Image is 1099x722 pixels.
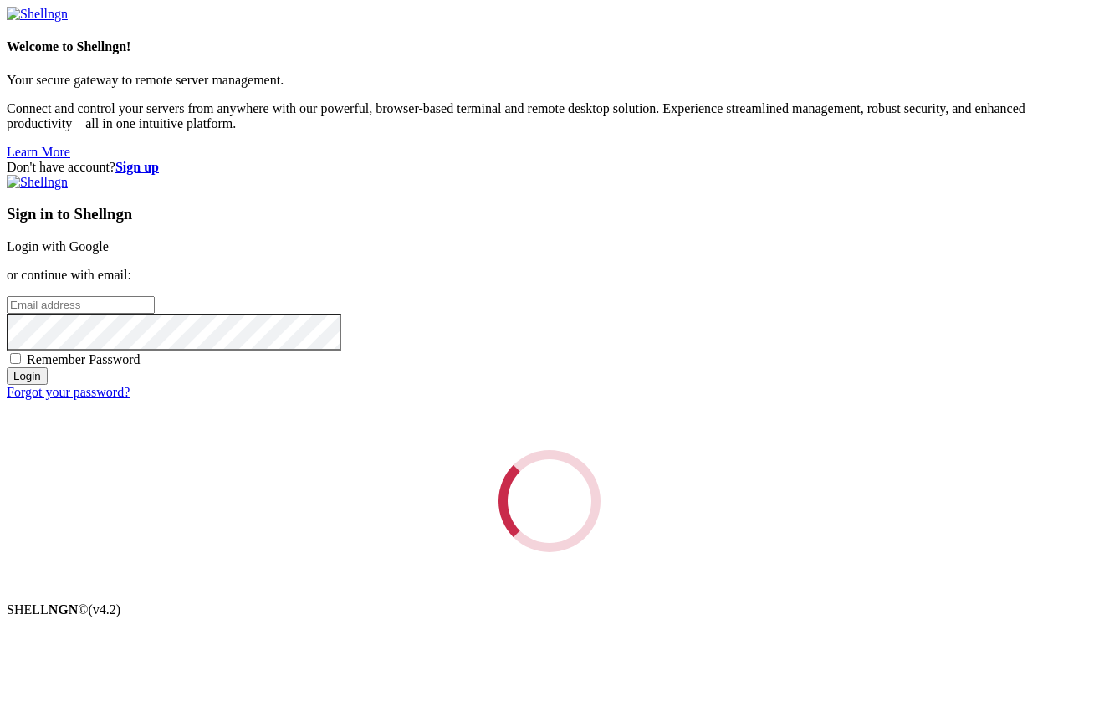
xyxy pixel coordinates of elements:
[7,7,68,22] img: Shellngn
[7,145,70,159] a: Learn More
[7,101,1092,131] p: Connect and control your servers from anywhere with our powerful, browser-based terminal and remo...
[49,602,79,617] b: NGN
[27,352,141,366] span: Remember Password
[115,160,159,174] a: Sign up
[89,602,121,617] span: 4.2.0
[7,73,1092,88] p: Your secure gateway to remote server management.
[7,602,120,617] span: SHELL ©
[7,175,68,190] img: Shellngn
[498,450,601,552] div: Loading...
[7,39,1092,54] h4: Welcome to Shellngn!
[7,296,155,314] input: Email address
[7,160,1092,175] div: Don't have account?
[7,367,48,385] input: Login
[7,205,1092,223] h3: Sign in to Shellngn
[7,268,1092,283] p: or continue with email:
[7,239,109,253] a: Login with Google
[10,353,21,364] input: Remember Password
[7,385,130,399] a: Forgot your password?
